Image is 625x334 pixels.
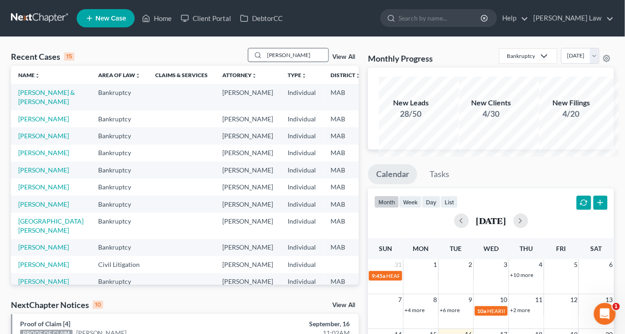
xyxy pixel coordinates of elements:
td: Individual [280,273,323,290]
h3: Monthly Progress [368,53,433,64]
span: 10 [499,294,509,305]
span: 3 [503,259,509,270]
td: MAB [323,178,368,195]
button: day [422,196,441,208]
a: [GEOGRAPHIC_DATA][PERSON_NAME] [18,217,84,234]
td: Bankruptcy [91,196,148,213]
td: Bankruptcy [91,127,148,144]
a: Client Portal [176,10,236,26]
td: Civil Litigation [91,256,148,273]
a: Nameunfold_more [18,72,40,78]
a: +10 more [510,271,534,278]
a: Area of Lawunfold_more [98,72,141,78]
div: New Clients [459,98,523,108]
a: [PERSON_NAME] Law [529,10,614,26]
span: Sat [591,245,602,252]
a: [PERSON_NAME] [18,243,69,251]
span: 5 [573,259,578,270]
div: New Leads [379,98,443,108]
a: Help [498,10,528,26]
a: Calendar [368,164,417,184]
a: [PERSON_NAME] & [PERSON_NAME] [18,89,75,105]
span: 6 [609,259,614,270]
div: September, 16 [246,319,350,329]
td: MAB [323,110,368,127]
span: Tue [450,245,462,252]
td: Bankruptcy [91,239,148,256]
a: Home [137,10,176,26]
i: unfold_more [135,73,141,78]
a: +6 more [440,307,460,313]
td: Individual [280,196,323,213]
div: 4/30 [459,108,523,120]
a: Proof of Claim [4] [20,320,70,328]
td: MAB [323,84,368,110]
span: 12 [569,294,578,305]
td: Bankruptcy [91,213,148,239]
a: [PERSON_NAME] [18,183,69,191]
span: Mon [413,245,429,252]
td: Individual [280,145,323,162]
a: View All [332,54,355,60]
button: week [399,196,422,208]
a: Tasks [421,164,457,184]
iframe: Intercom live chat [594,303,616,325]
div: 4/20 [539,108,603,120]
td: [PERSON_NAME] [215,239,280,256]
div: 15 [64,52,74,61]
span: Fri [557,245,566,252]
td: MAB [323,273,368,290]
i: unfold_more [252,73,257,78]
span: 1 [433,259,438,270]
span: 9 [468,294,473,305]
button: list [441,196,458,208]
td: Bankruptcy [91,178,148,195]
span: 8 [433,294,438,305]
td: [PERSON_NAME] [215,84,280,110]
td: MAB [323,162,368,178]
td: Individual [280,239,323,256]
h2: [DATE] [476,216,506,225]
span: New Case [95,15,126,22]
td: MAB [323,196,368,213]
td: Bankruptcy [91,145,148,162]
a: [PERSON_NAME] [18,132,69,140]
button: month [374,196,399,208]
div: NextChapter Notices [11,299,103,310]
td: Bankruptcy [91,110,148,127]
i: unfold_more [355,73,361,78]
a: [PERSON_NAME] [18,277,69,285]
a: [PERSON_NAME] [18,166,69,174]
div: Recent Cases [11,51,74,62]
span: 10a [478,308,487,314]
a: [PERSON_NAME] [18,261,69,268]
input: Search by name... [264,48,328,62]
a: View All [332,302,355,308]
td: Individual [280,84,323,110]
span: Thu [520,245,533,252]
td: Individual [280,178,323,195]
a: [PERSON_NAME] [18,200,69,208]
a: +4 more [405,307,425,313]
td: [PERSON_NAME] [215,256,280,273]
td: MAB [323,127,368,144]
input: Search by name... [399,10,482,26]
span: 31 [394,259,403,270]
th: Claims & Services [148,66,215,84]
td: Bankruptcy [91,273,148,290]
div: 28/50 [379,108,443,120]
td: [PERSON_NAME] [215,196,280,213]
span: 2 [468,259,473,270]
td: MAB [323,213,368,239]
i: unfold_more [301,73,307,78]
a: [PERSON_NAME] [18,115,69,123]
td: MAB [323,239,368,256]
td: [PERSON_NAME] [215,110,280,127]
td: Individual [280,127,323,144]
span: HEARING for [PERSON_NAME] [488,308,564,314]
a: +2 more [510,307,530,313]
td: Individual [280,110,323,127]
span: 1 [613,303,620,310]
span: 11 [535,294,544,305]
a: DebtorCC [236,10,287,26]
